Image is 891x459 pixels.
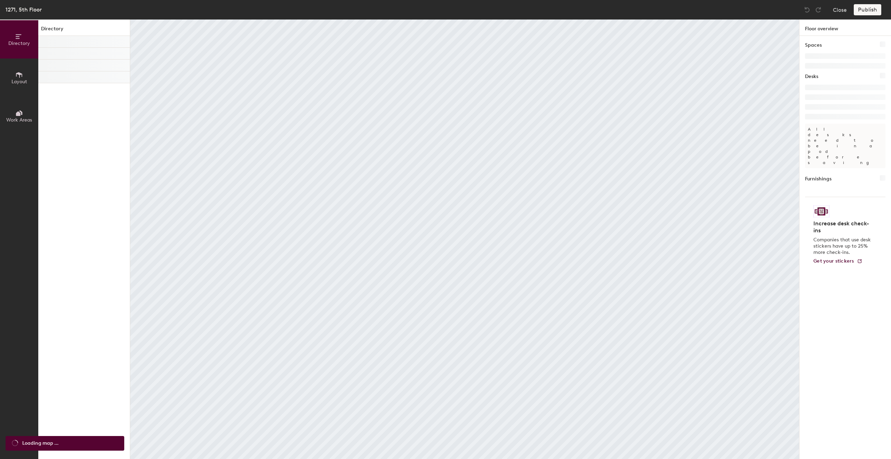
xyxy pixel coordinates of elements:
[813,220,873,234] h4: Increase desk check-ins
[813,205,829,217] img: Sticker logo
[130,20,799,459] canvas: Map
[805,73,818,80] h1: Desks
[815,6,822,13] img: Redo
[813,258,862,264] a: Get your stickers
[799,20,891,36] h1: Floor overview
[38,25,130,36] h1: Directory
[11,79,27,85] span: Layout
[22,439,58,447] span: Loading map ...
[804,6,811,13] img: Undo
[8,40,30,46] span: Directory
[805,175,831,183] h1: Furnishings
[833,4,847,15] button: Close
[813,237,873,256] p: Companies that use desk stickers have up to 25% more check-ins.
[805,41,822,49] h1: Spaces
[6,117,32,123] span: Work Areas
[805,124,885,168] p: All desks need to be in a pod before saving
[6,5,42,14] div: 1271, 5th Floor
[813,258,854,264] span: Get your stickers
